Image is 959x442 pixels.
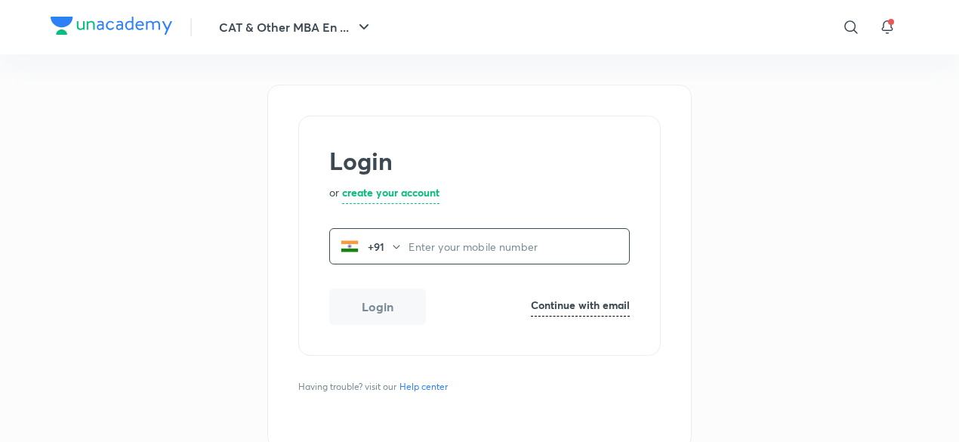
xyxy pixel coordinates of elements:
[329,289,426,325] button: Login
[51,17,172,35] img: Company Logo
[409,231,629,262] input: Enter your mobile number
[298,380,454,394] span: Having trouble? visit our
[329,184,339,204] p: or
[210,12,382,42] button: CAT & Other MBA En ...
[51,17,172,39] a: Company Logo
[531,297,630,313] h6: Continue with email
[396,380,451,394] a: Help center
[359,239,390,255] p: +91
[531,297,630,317] a: Continue with email
[329,147,630,175] h2: Login
[342,184,439,200] h6: create your account
[341,237,359,255] img: India
[342,184,439,204] a: create your account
